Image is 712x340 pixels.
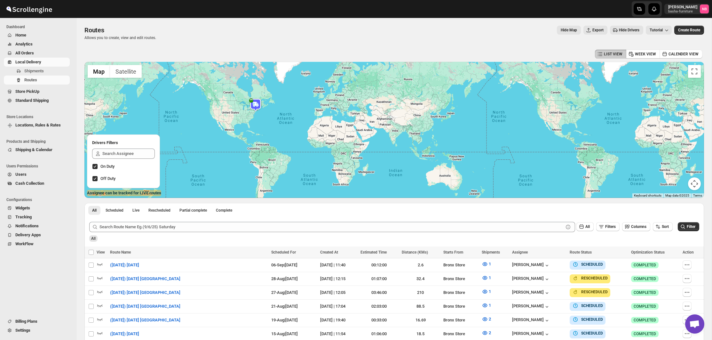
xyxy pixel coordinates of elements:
span: Analytics [15,42,33,46]
div: Bronx Store [443,289,478,296]
span: All [92,208,97,213]
button: Map action label [557,26,581,35]
img: ScrollEngine [5,1,53,17]
p: Allows you to create, view and edit routes. [84,35,156,40]
button: 1 [478,300,495,311]
span: Partial complete [179,208,207,213]
span: LIST VIEW [604,52,622,57]
b: SCHEDULED [581,304,603,308]
span: Created At [320,250,338,255]
div: Bronx Store [443,262,478,268]
button: RESCHEDULED [572,275,608,281]
div: Bronx Store [443,331,478,337]
span: Billing Plans [15,319,37,324]
button: ([DATE]) [DATE] [GEOGRAPHIC_DATA] [106,287,184,298]
span: 1 [489,262,491,266]
button: SCHEDULED [572,303,603,309]
p: basha-furniture [668,10,697,13]
span: Settings [15,328,30,333]
button: Columns [622,222,650,231]
button: [PERSON_NAME] [512,290,550,296]
span: Tutorial [650,28,663,32]
button: Shipping & Calendar [4,145,70,154]
button: ([DATE]) [DATE] [106,329,143,339]
span: Filters [605,224,616,229]
span: Route Name [110,250,131,255]
button: Show satellite imagery [110,65,142,78]
span: Home [15,33,26,37]
button: Tracking [4,213,70,222]
span: Users [15,172,27,177]
b: RESCHEDULED [581,276,608,280]
div: 01:06:00 [360,331,398,337]
span: ([DATE]) [DATE] [GEOGRAPHIC_DATA] [110,317,180,323]
span: Routes [24,77,37,82]
button: Widgets [4,204,70,213]
span: On Duty [100,164,115,169]
button: ([DATE]) [DATE] [GEOGRAPHIC_DATA] [106,301,184,312]
b: SCHEDULED [581,331,603,336]
b: RESCHEDULED [581,290,608,294]
button: Keyboard shortcuts [634,193,661,198]
button: 2 [478,328,495,338]
span: All [91,236,96,241]
button: Export [583,26,607,35]
button: All routes [88,206,100,215]
button: Locations, Rules & Rates [4,121,70,130]
span: Columns [631,224,646,229]
span: Off Duty [100,176,115,181]
span: 15-Aug | [DATE] [271,331,298,336]
button: Tutorial [646,26,672,35]
span: Hide Drivers [619,28,639,33]
span: ([DATE]) [DATE] [GEOGRAPHIC_DATA] [110,276,180,282]
span: Action [683,250,694,255]
button: Users [4,170,70,179]
span: CALENDER VIEW [668,52,699,57]
button: [PERSON_NAME] [512,331,550,337]
span: COMPLETED [634,263,656,268]
span: Shipments [24,69,44,73]
div: 88.5 [402,303,439,310]
span: 28-Aug | [DATE] [271,276,298,281]
span: ([DATE]) [DATE] [110,331,139,337]
span: Starts From [443,250,463,255]
span: Users Permissions [6,164,72,169]
div: 2.6 [402,262,439,268]
span: Live [132,208,139,213]
div: 210 [402,289,439,296]
span: ([DATE]) [DATE] [GEOGRAPHIC_DATA] [110,303,180,310]
p: [PERSON_NAME] [668,4,697,10]
span: Shipping & Calendar [15,147,52,152]
button: WEEK VIEW [626,50,660,59]
span: 27-Aug | [DATE] [271,290,298,295]
span: Notifications [15,223,39,228]
button: Routes [4,76,70,85]
button: [PERSON_NAME] [512,317,550,324]
button: SCHEDULED [572,316,603,323]
div: 03:46:00 [360,289,398,296]
span: Scheduled [106,208,123,213]
span: All Orders [15,51,34,55]
button: [PERSON_NAME] [512,304,550,310]
span: View [97,250,105,255]
button: Map camera controls [688,177,701,190]
div: [DATE] | 12:05 [320,289,356,296]
div: 00:33:00 [360,317,398,323]
div: 16.69 [402,317,439,323]
button: RESCHEDULED [572,289,608,295]
span: Hide Map [561,28,577,33]
button: Cash Collection [4,179,70,188]
button: All [576,222,594,231]
span: Distance (KMs) [402,250,428,255]
span: 1 [489,275,491,280]
button: Filters [596,222,620,231]
button: [PERSON_NAME] [512,262,550,269]
span: 1 [489,303,491,308]
input: Search Route Name Eg.(9/6/25) Saturday [99,222,564,232]
img: Google [86,190,107,198]
span: 21-Aug | [DATE] [271,304,298,309]
button: 1 [478,259,495,269]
